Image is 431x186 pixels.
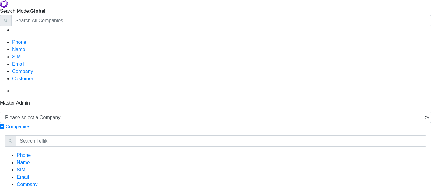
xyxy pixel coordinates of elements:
[12,61,24,67] a: Email
[5,124,30,129] span: Companies
[17,153,31,158] a: Phone
[30,9,46,14] strong: Global
[12,47,25,52] a: Name
[12,69,33,74] a: Company
[16,135,426,147] input: Search Teltik
[17,167,25,172] a: SIM
[17,160,30,165] a: Name
[12,40,26,45] a: Phone
[11,15,431,26] input: Search All Companies
[17,174,29,180] a: Email
[12,54,21,59] a: SIM
[12,76,33,81] a: Customer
